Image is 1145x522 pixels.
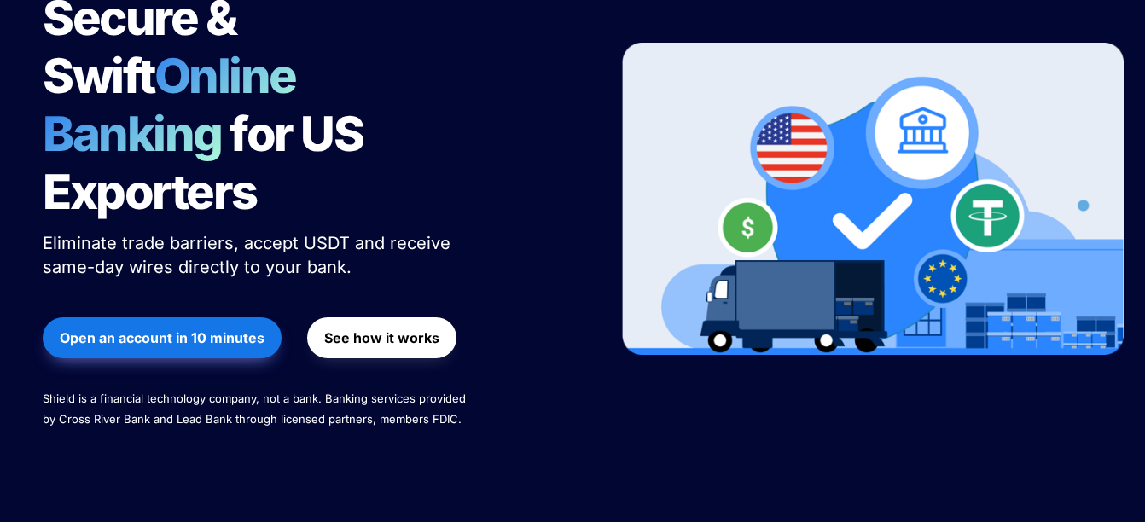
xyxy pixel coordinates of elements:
a: See how it works [307,309,456,367]
a: Open an account in 10 minutes [43,309,282,367]
span: Eliminate trade barriers, accept USDT and receive same-day wires directly to your bank. [43,233,456,277]
strong: Open an account in 10 minutes [60,329,264,346]
button: See how it works [307,317,456,358]
strong: See how it works [324,329,439,346]
span: Shield is a financial technology company, not a bank. Banking services provided by Cross River Ba... [43,391,469,426]
span: Online Banking [43,47,313,163]
button: Open an account in 10 minutes [43,317,282,358]
span: for US Exporters [43,105,371,221]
